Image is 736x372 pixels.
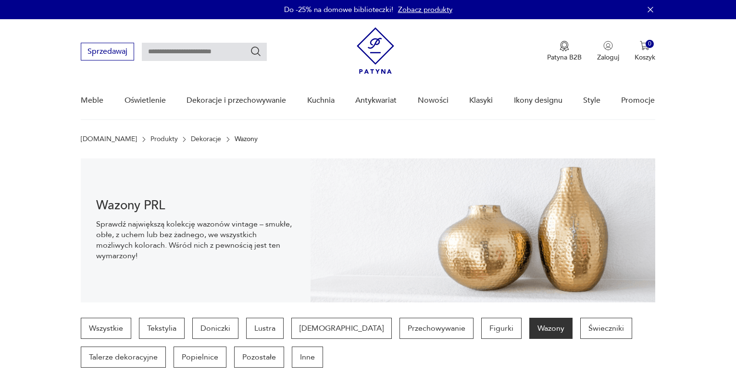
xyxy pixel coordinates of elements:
a: Klasyki [469,82,493,119]
a: [DEMOGRAPHIC_DATA] [291,318,392,339]
a: Tekstylia [139,318,185,339]
a: Wszystkie [81,318,131,339]
a: Pozostałe [234,347,284,368]
a: Produkty [150,135,178,143]
a: Talerze dekoracyjne [81,347,166,368]
a: Kuchnia [307,82,335,119]
a: Style [583,82,600,119]
a: Lustra [246,318,284,339]
img: Wazony vintage [311,158,655,302]
img: Patyna - sklep z meblami i dekoracjami vintage [357,27,394,74]
button: 0Koszyk [635,41,655,62]
button: Sprzedawaj [81,43,134,60]
a: Figurki [481,318,522,339]
a: Nowości [418,82,449,119]
p: Do -25% na domowe biblioteczki! [284,5,393,14]
button: Zaloguj [597,41,619,62]
button: Szukaj [250,46,262,57]
a: Promocje [621,82,655,119]
a: Meble [81,82,103,119]
div: 0 [646,40,654,48]
h1: Wazony PRL [96,200,295,211]
a: Świeczniki [580,318,632,339]
button: Patyna B2B [547,41,582,62]
a: Inne [292,347,323,368]
p: Sprawdź największą kolekcję wazonów vintage – smukłe, obłe, z uchem lub bez żadnego, we wszystkic... [96,219,295,261]
a: Dekoracje [191,135,221,143]
a: [DOMAIN_NAME] [81,135,137,143]
a: Przechowywanie [399,318,474,339]
a: Ikony designu [514,82,562,119]
a: Wazony [529,318,573,339]
p: Patyna B2B [547,53,582,62]
a: Doniczki [192,318,238,339]
a: Ikona medaluPatyna B2B [547,41,582,62]
p: Wazony [235,135,258,143]
p: Koszyk [635,53,655,62]
a: Zobacz produkty [398,5,452,14]
a: Popielnice [174,347,226,368]
p: Zaloguj [597,53,619,62]
a: Dekoracje i przechowywanie [187,82,286,119]
img: Ikonka użytkownika [603,41,613,50]
a: Sprzedawaj [81,49,134,56]
img: Ikona medalu [560,41,569,51]
a: Oświetlenie [125,82,166,119]
a: Antykwariat [355,82,397,119]
img: Ikona koszyka [640,41,649,50]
